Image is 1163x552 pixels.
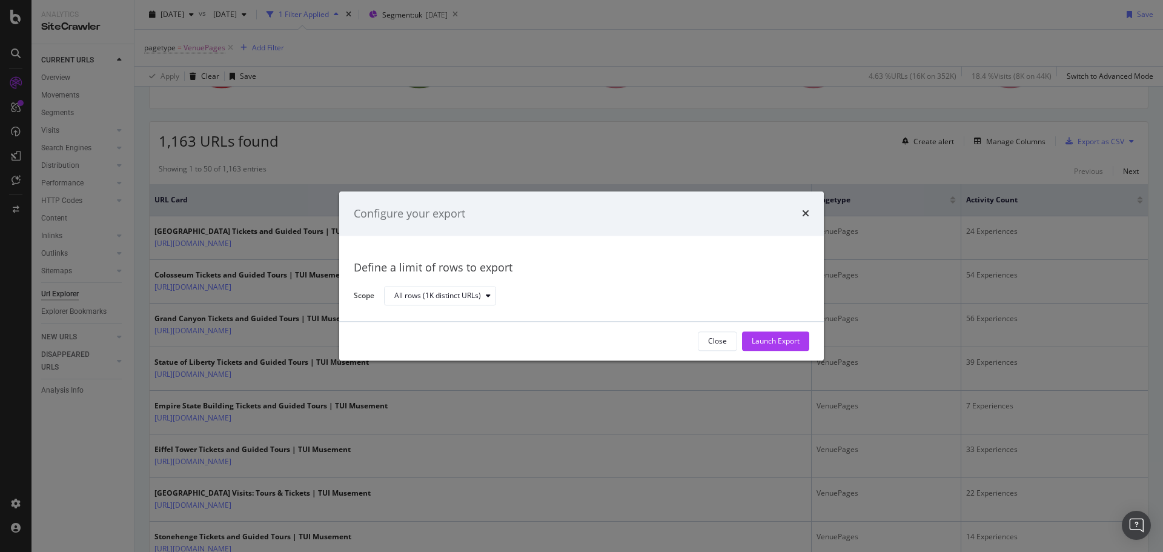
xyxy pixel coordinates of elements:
[698,331,737,351] button: Close
[384,287,496,306] button: All rows (1K distinct URLs)
[752,336,800,347] div: Launch Export
[354,290,374,304] label: Scope
[354,206,465,222] div: Configure your export
[708,336,727,347] div: Close
[742,331,809,351] button: Launch Export
[339,191,824,361] div: modal
[394,293,481,300] div: All rows (1K distinct URLs)
[354,261,809,276] div: Define a limit of rows to export
[1122,511,1151,540] div: Open Intercom Messenger
[802,206,809,222] div: times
